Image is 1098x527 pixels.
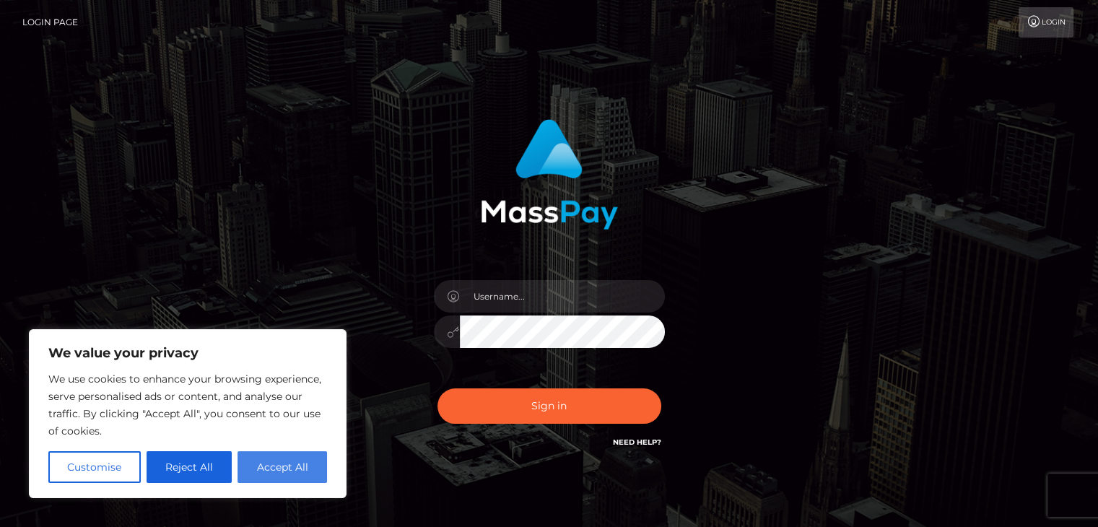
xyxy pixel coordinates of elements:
a: Need Help? [613,437,661,447]
div: We value your privacy [29,329,347,498]
input: Username... [460,280,665,313]
p: We value your privacy [48,344,327,362]
button: Sign in [437,388,661,424]
img: MassPay Login [481,119,618,230]
a: Login Page [22,7,78,38]
a: Login [1019,7,1073,38]
button: Reject All [147,451,232,483]
p: We use cookies to enhance your browsing experience, serve personalised ads or content, and analys... [48,370,327,440]
button: Customise [48,451,141,483]
button: Accept All [238,451,327,483]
